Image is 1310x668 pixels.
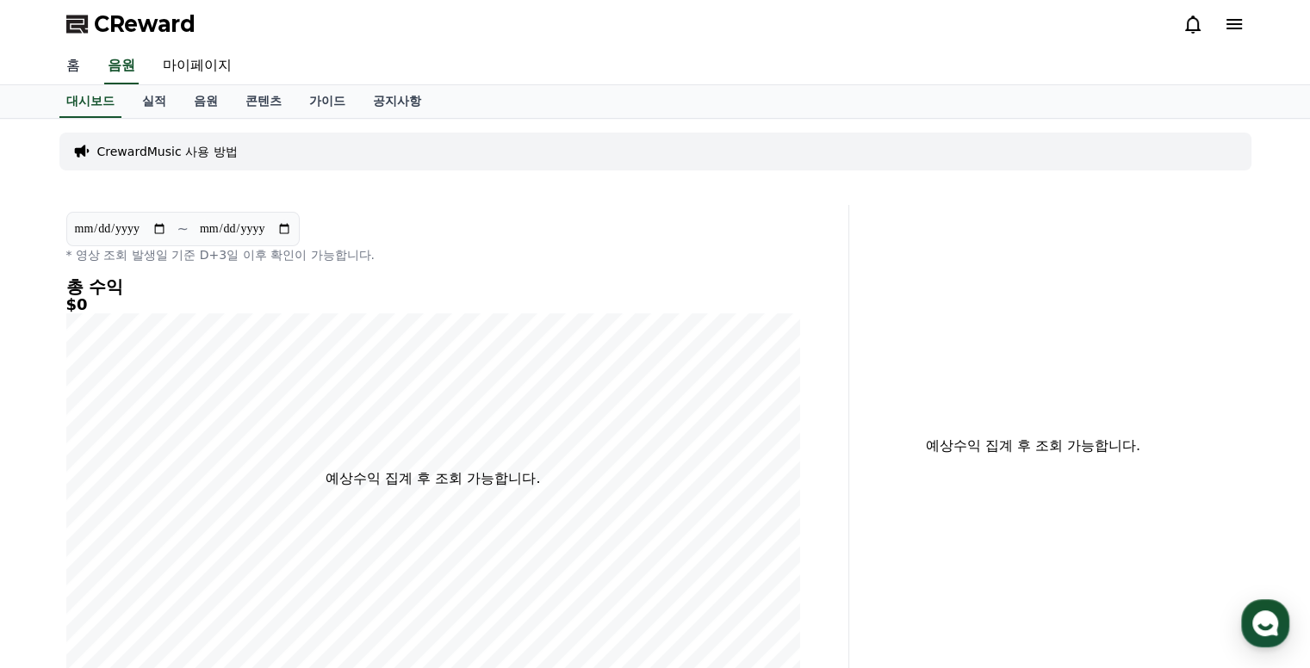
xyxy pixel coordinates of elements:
h5: $0 [66,296,800,313]
a: 설정 [222,525,331,568]
a: 가이드 [295,85,359,118]
span: 설정 [266,551,287,565]
a: 공지사항 [359,85,435,118]
a: 실적 [128,85,180,118]
h4: 총 수익 [66,277,800,296]
a: 마이페이지 [149,48,245,84]
a: CrewardMusic 사용 방법 [97,143,238,160]
a: 콘텐츠 [232,85,295,118]
a: CReward [66,10,196,38]
span: CReward [94,10,196,38]
a: 홈 [5,525,114,568]
a: 홈 [53,48,94,84]
span: 대화 [158,552,178,566]
a: 음원 [180,85,232,118]
p: 예상수익 집계 후 조회 가능합니다. [326,468,540,489]
a: 대시보드 [59,85,121,118]
p: 예상수익 집계 후 조회 가능합니다. [863,436,1203,456]
a: 음원 [104,48,139,84]
p: * 영상 조회 발생일 기준 D+3일 이후 확인이 가능합니다. [66,246,800,263]
p: ~ [177,219,189,239]
span: 홈 [54,551,65,565]
a: 대화 [114,525,222,568]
